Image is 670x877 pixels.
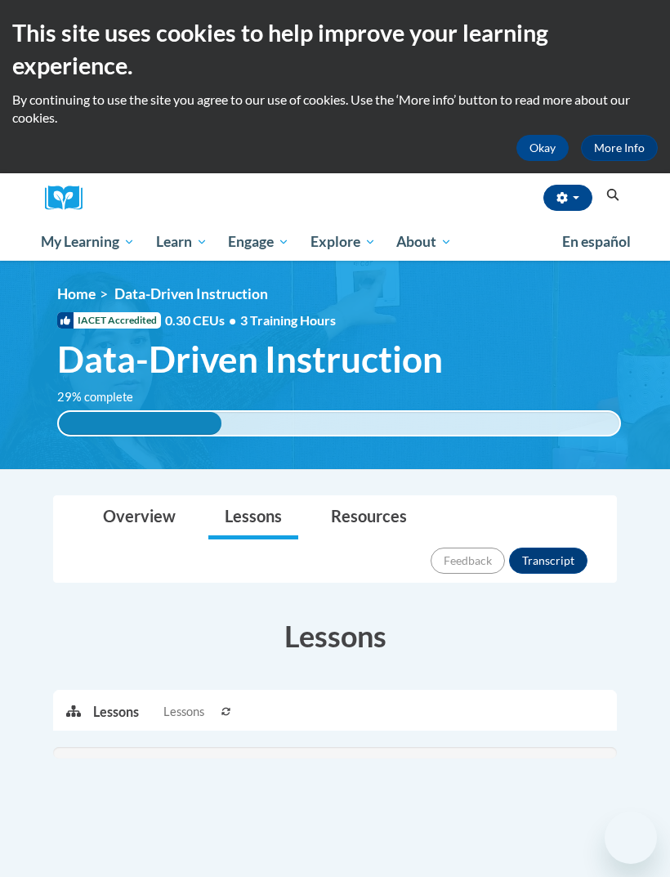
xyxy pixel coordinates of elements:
span: Engage [228,232,289,252]
button: Account Settings [543,185,592,211]
a: Overview [87,496,192,539]
span: • [229,312,236,328]
a: Resources [315,496,423,539]
p: Lessons [93,703,139,721]
a: Lessons [208,496,298,539]
a: Explore [300,223,386,261]
span: Explore [310,232,376,252]
a: Learn [145,223,218,261]
span: Data-Driven Instruction [57,338,443,381]
a: About [386,223,463,261]
span: Data-Driven Instruction [114,285,268,302]
a: More Info [581,135,658,161]
label: 29% complete [57,388,151,406]
button: Search [601,186,625,205]
span: En español [562,233,631,250]
p: By continuing to use the site you agree to our use of cookies. Use the ‘More info’ button to read... [12,91,658,127]
a: En español [552,225,641,259]
span: 3 Training Hours [240,312,336,328]
span: 0.30 CEUs [165,311,240,329]
button: Transcript [509,548,587,574]
h2: This site uses cookies to help improve your learning experience. [12,16,658,83]
span: About [396,232,452,252]
span: My Learning [41,232,135,252]
img: Logo brand [45,186,94,211]
span: Learn [156,232,208,252]
div: 29% complete [59,412,221,435]
div: Main menu [29,223,641,261]
span: Lessons [163,703,204,721]
span: IACET Accredited [57,312,161,329]
a: Engage [217,223,300,261]
a: Home [57,285,96,302]
h3: Lessons [53,615,617,656]
a: Cox Campus [45,186,94,211]
iframe: Button to launch messaging window [605,812,657,864]
button: Okay [516,135,569,161]
button: Feedback [431,548,505,574]
a: My Learning [30,223,145,261]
